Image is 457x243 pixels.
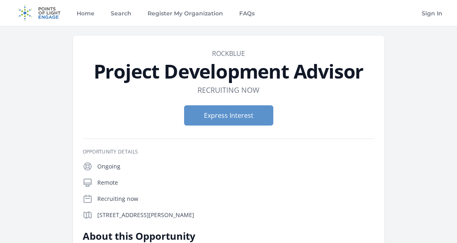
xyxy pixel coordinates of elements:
[184,105,273,126] button: Express Interest
[83,149,375,155] h3: Opportunity Details
[83,62,375,81] h1: Project Development Advisor
[83,230,320,243] h2: About this Opportunity
[97,162,375,171] p: Ongoing
[97,211,375,219] p: [STREET_ADDRESS][PERSON_NAME]
[97,195,375,203] p: Recruiting now
[197,84,260,96] dd: Recruiting now
[97,179,375,187] p: Remote
[212,49,245,58] a: ROCKBlue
